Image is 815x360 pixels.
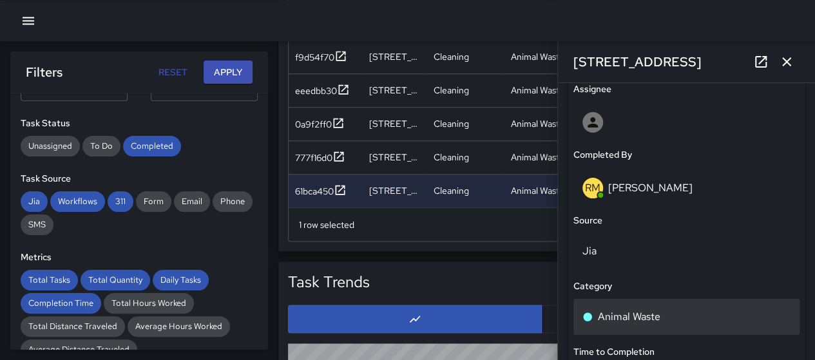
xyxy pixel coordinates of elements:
h6: Filters [26,62,62,82]
div: Total Hours Worked [104,293,194,314]
div: Animal Waste [504,73,588,107]
span: Completed [123,140,181,153]
div: Total Tasks [21,270,78,290]
div: 99 H Street Northwest [363,73,427,107]
div: Average Distance Traveled [21,339,137,360]
button: f9d54f70 [295,50,347,66]
div: SMS [21,214,53,235]
span: Phone [213,195,253,208]
div: To Do [82,136,120,156]
button: 777f16d0 [295,150,345,166]
div: Cleaning [427,140,504,174]
span: Form [136,195,171,208]
div: 111 Massachusetts Avenue Northwest [363,107,427,140]
span: Daily Tasks [153,274,209,287]
div: Daily Tasks [153,270,209,290]
span: Total Distance Traveled [21,320,125,333]
button: Line Chart [288,305,542,333]
h6: Task Status [21,117,258,131]
div: Cleaning [427,73,504,107]
div: 35 New York Avenue Northeast [363,40,427,73]
div: 101 Harry Thomas Way Northeast [363,140,427,174]
div: Cleaning [427,40,504,73]
div: 0a9f2ff0 [295,118,332,131]
span: Completion Time [21,297,101,310]
div: 311 [108,191,133,212]
div: 35 N Street Northeast [363,174,427,207]
button: Bar Chart [541,305,795,333]
div: Phone [213,191,253,212]
div: Workflows [50,191,105,212]
div: eeedbb30 [295,84,337,97]
div: f9d54f70 [295,51,334,64]
span: Total Tasks [21,274,78,287]
svg: Line Chart [408,312,421,325]
div: Unassigned [21,136,80,156]
span: 311 [108,195,133,208]
h5: Task Trends [288,271,370,292]
div: Animal Waste [504,107,588,140]
span: Total Quantity [81,274,150,287]
span: Unassigned [21,140,80,153]
span: Email [174,195,210,208]
button: eeedbb30 [295,83,350,99]
span: Average Distance Traveled [21,343,137,356]
span: Total Hours Worked [104,297,194,310]
div: Cleaning [427,174,504,207]
span: To Do [82,140,120,153]
div: Jia [21,191,48,212]
div: Animal Waste [504,140,588,174]
div: Total Quantity [81,270,150,290]
h6: Task Source [21,172,258,186]
div: Average Hours Worked [128,316,230,337]
div: Animal Waste [504,174,588,207]
span: Workflows [50,195,105,208]
span: SMS [21,218,53,231]
div: Email [174,191,210,212]
span: Average Hours Worked [128,320,230,333]
h6: Metrics [21,251,258,265]
div: Cleaning [427,107,504,140]
div: Total Distance Traveled [21,316,125,337]
div: 777f16d0 [295,151,332,164]
button: Reset [152,61,193,84]
div: 1 row selected [299,218,354,231]
div: 61bca450 [295,185,334,198]
button: Apply [204,61,253,84]
div: Animal Waste [504,40,588,73]
span: Jia [21,195,48,208]
div: Completed [123,136,181,156]
button: 0a9f2ff0 [295,117,345,133]
button: 61bca450 [295,184,347,200]
div: Form [136,191,171,212]
div: Completion Time [21,293,101,314]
